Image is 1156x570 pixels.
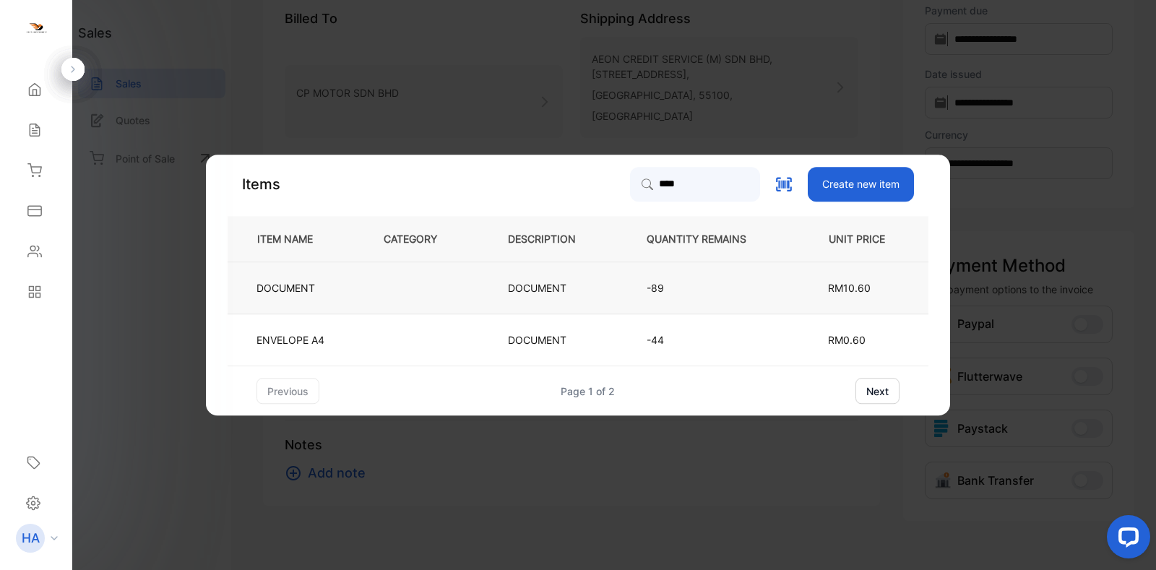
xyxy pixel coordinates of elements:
div: Page 1 of 2 [561,384,615,399]
button: next [855,378,900,404]
p: DESCRIPTION [508,231,599,246]
p: ITEM NAME [251,231,336,246]
span: RM10.60 [828,282,871,294]
p: DOCUMENT [256,280,315,295]
img: logo [25,19,47,40]
p: HA [22,529,40,548]
p: CATEGORY [384,231,460,246]
p: DOCUMENT [508,332,566,347]
p: Items [242,173,280,195]
p: ENVELOPE A4 [256,332,324,347]
p: -89 [647,280,769,295]
p: DOCUMENT [508,280,566,295]
button: previous [256,378,319,404]
p: QUANTITY REMAINS [647,231,769,246]
p: UNIT PRICE [817,231,905,246]
button: Create new item [808,167,914,202]
span: RM0.60 [828,334,866,346]
p: -44 [647,332,769,347]
iframe: LiveChat chat widget [1095,509,1156,570]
